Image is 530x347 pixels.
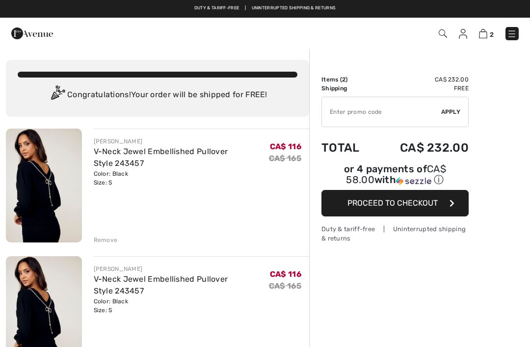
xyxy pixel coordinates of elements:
[321,224,469,243] div: Duty & tariff-free | Uninterrupted shipping & returns
[346,163,446,186] span: CA$ 58.00
[459,29,467,39] img: My Info
[94,147,228,168] a: V-Neck Jewel Embellished Pullover Style 243457
[11,24,53,43] img: 1ère Avenue
[321,190,469,216] button: Proceed to Checkout
[270,269,301,279] span: CA$ 116
[11,28,53,37] a: 1ère Avenue
[94,297,269,315] div: Color: Black Size: S
[374,75,469,84] td: CA$ 232.00
[94,236,118,244] div: Remove
[94,169,269,187] div: Color: Black Size: S
[48,85,67,105] img: Congratulation2.svg
[374,131,469,164] td: CA$ 232.00
[321,84,374,93] td: Shipping
[321,164,469,187] div: or 4 payments of with
[441,107,461,116] span: Apply
[94,274,228,295] a: V-Neck Jewel Embellished Pullover Style 243457
[479,27,494,39] a: 2
[439,29,447,38] img: Search
[6,129,82,242] img: V-Neck Jewel Embellished Pullover Style 243457
[321,75,374,84] td: Items ( )
[396,177,431,186] img: Sezzle
[479,29,487,38] img: Shopping Bag
[321,164,469,190] div: or 4 payments ofCA$ 58.00withSezzle Click to learn more about Sezzle
[94,265,269,273] div: [PERSON_NAME]
[269,154,301,163] s: CA$ 165
[342,76,345,83] span: 2
[270,142,301,151] span: CA$ 116
[507,29,517,39] img: Menu
[490,31,494,38] span: 2
[269,281,301,291] s: CA$ 165
[374,84,469,93] td: Free
[322,97,441,127] input: Promo code
[321,131,374,164] td: Total
[18,85,297,105] div: Congratulations! Your order will be shipped for FREE!
[347,198,438,208] span: Proceed to Checkout
[94,137,269,146] div: [PERSON_NAME]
